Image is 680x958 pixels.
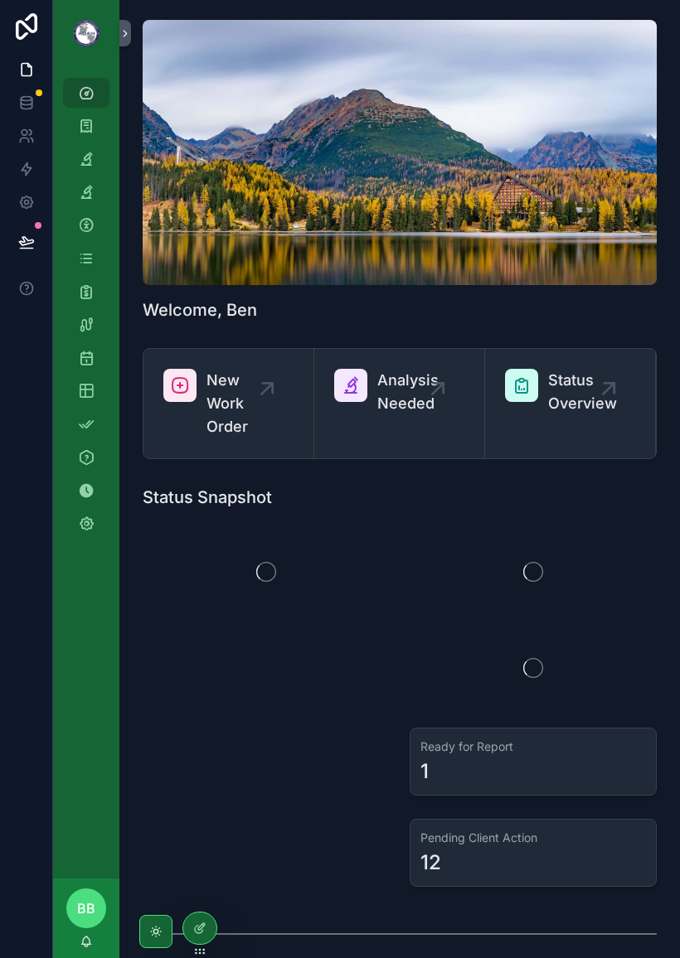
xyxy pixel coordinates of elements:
span: New Work Order [206,369,267,438]
h1: Status Snapshot [143,486,272,509]
div: 1 [420,758,429,785]
h3: Ready for Report [420,738,646,755]
span: BB [77,898,95,918]
a: Analysis Needed [314,349,485,458]
div: 12 [420,849,441,876]
h1: Welcome, Ben [143,298,257,322]
img: App logo [73,20,100,46]
h3: Pending Client Action [420,830,646,846]
span: Analysis Needed [377,369,439,415]
span: Status Overview [548,369,617,415]
a: Status Overview [485,349,656,458]
a: New Work Order [143,349,314,458]
div: scrollable content [53,66,119,560]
